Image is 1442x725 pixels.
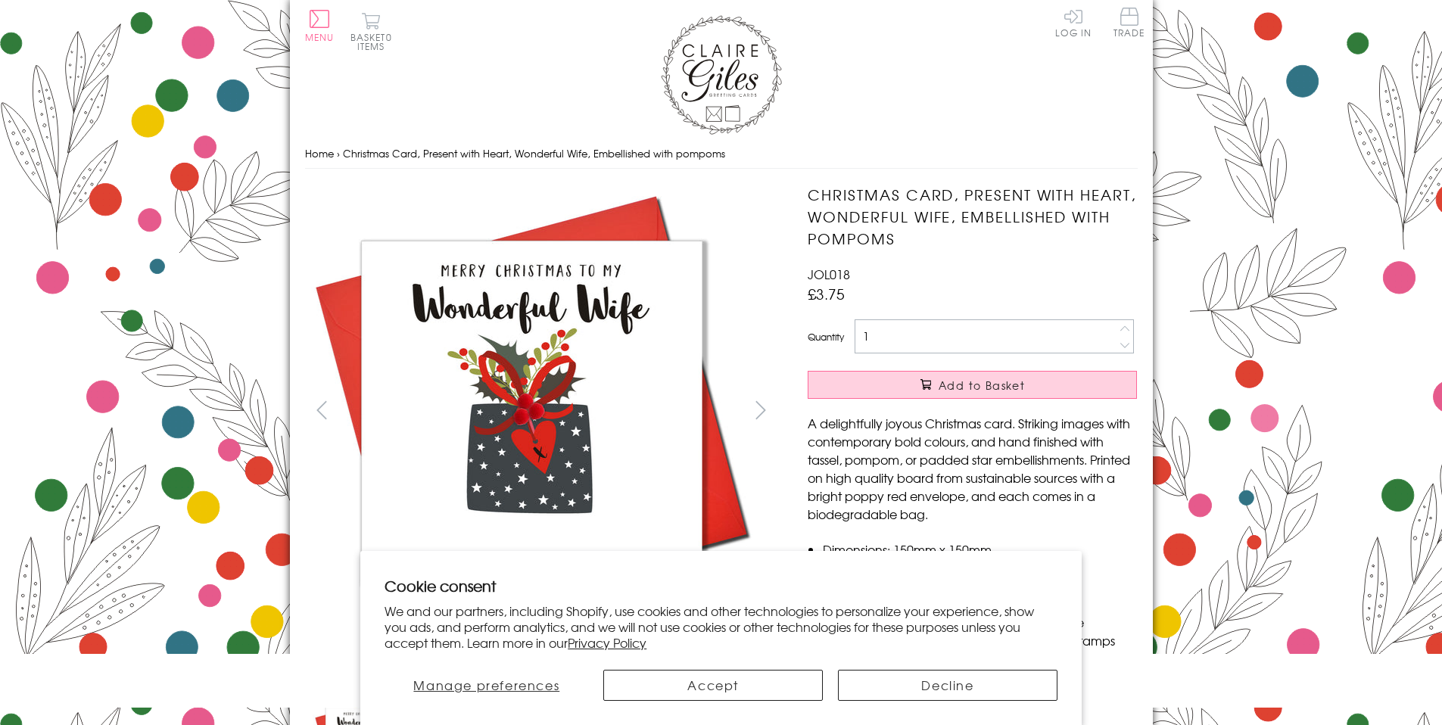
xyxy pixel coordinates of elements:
[385,603,1057,650] p: We and our partners, including Shopify, use cookies and other technologies to personalize your ex...
[808,265,850,283] span: JOL018
[304,184,758,638] img: Christmas Card, Present with Heart, Wonderful Wife, Embellished with pompoms
[385,575,1057,596] h2: Cookie consent
[343,146,725,160] span: Christmas Card, Present with Heart, Wonderful Wife, Embellished with pompoms
[305,30,335,44] span: Menu
[350,12,392,51] button: Basket0 items
[385,670,588,701] button: Manage preferences
[808,414,1137,523] p: A delightfully joyous Christmas card. Striking images with contemporary bold colours, and hand fi...
[305,393,339,427] button: prev
[661,15,782,135] img: Claire Giles Greetings Cards
[808,184,1137,249] h1: Christmas Card, Present with Heart, Wonderful Wife, Embellished with pompoms
[413,676,559,694] span: Manage preferences
[777,184,1232,638] img: Christmas Card, Present with Heart, Wonderful Wife, Embellished with pompoms
[808,330,844,344] label: Quantity
[357,30,392,53] span: 0 items
[305,146,334,160] a: Home
[603,670,823,701] button: Accept
[1055,8,1092,37] a: Log In
[305,138,1138,170] nav: breadcrumbs
[823,540,1137,559] li: Dimensions: 150mm x 150mm
[939,378,1025,393] span: Add to Basket
[808,371,1137,399] button: Add to Basket
[305,10,335,42] button: Menu
[1113,8,1145,37] span: Trade
[337,146,340,160] span: ›
[568,633,646,652] a: Privacy Policy
[743,393,777,427] button: next
[838,670,1057,701] button: Decline
[1113,8,1145,40] a: Trade
[808,283,845,304] span: £3.75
